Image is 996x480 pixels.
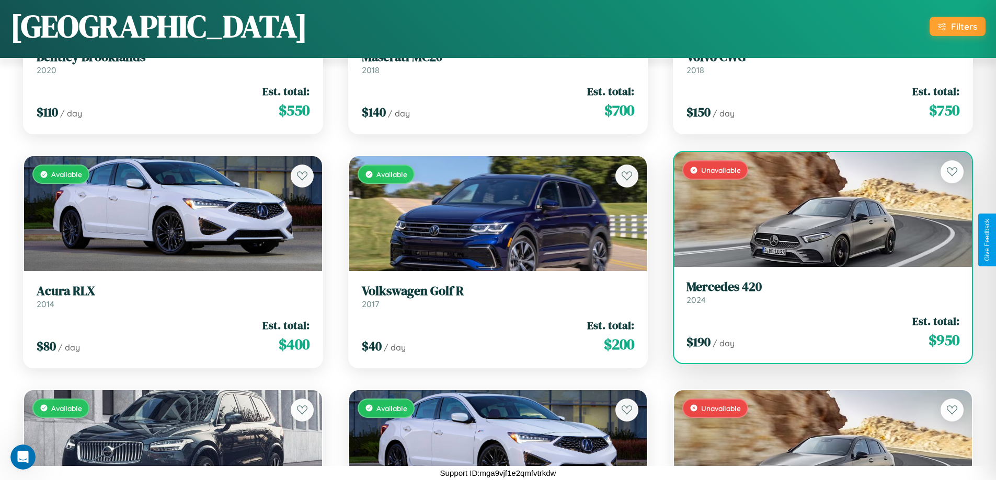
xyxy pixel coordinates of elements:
[10,444,36,470] iframe: Intercom live chat
[362,103,386,121] span: $ 140
[279,334,310,355] span: $ 400
[440,466,556,480] p: Support ID: mga9vjf1e2qmfvtrkdw
[929,330,959,350] span: $ 950
[376,404,407,413] span: Available
[951,21,977,32] div: Filters
[713,338,735,348] span: / day
[37,299,54,309] span: 2014
[37,103,58,121] span: $ 110
[930,17,986,36] button: Filters
[929,100,959,121] span: $ 750
[713,108,735,119] span: / day
[912,313,959,329] span: Est. total:
[362,337,382,355] span: $ 40
[686,279,959,305] a: Mercedes 4202024
[51,404,82,413] span: Available
[587,318,634,333] span: Est. total:
[37,284,310,299] h3: Acura RLX
[686,295,706,305] span: 2024
[701,166,741,174] span: Unavailable
[362,284,635,299] h3: Volkswagen Golf R
[604,100,634,121] span: $ 700
[362,50,635,75] a: Maserati MC202018
[262,318,310,333] span: Est. total:
[37,50,310,75] a: Bentley Brooklands2020
[362,284,635,309] a: Volkswagen Golf R2017
[279,100,310,121] span: $ 550
[983,219,991,261] div: Give Feedback
[37,337,56,355] span: $ 80
[686,50,959,75] a: Volvo CWG2018
[362,299,379,309] span: 2017
[686,279,959,295] h3: Mercedes 420
[10,5,307,48] h1: [GEOGRAPHIC_DATA]
[376,170,407,179] span: Available
[60,108,82,119] span: / day
[604,334,634,355] span: $ 200
[701,404,741,413] span: Unavailable
[686,333,711,350] span: $ 190
[686,103,711,121] span: $ 150
[51,170,82,179] span: Available
[37,284,310,309] a: Acura RLX2014
[362,65,380,75] span: 2018
[686,65,704,75] span: 2018
[262,84,310,99] span: Est. total:
[587,84,634,99] span: Est. total:
[58,342,80,353] span: / day
[388,108,410,119] span: / day
[37,65,56,75] span: 2020
[912,84,959,99] span: Est. total:
[384,342,406,353] span: / day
